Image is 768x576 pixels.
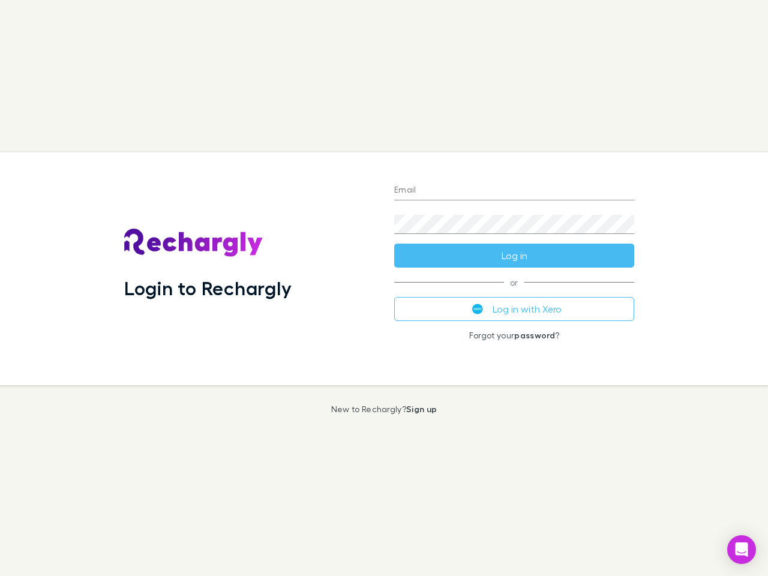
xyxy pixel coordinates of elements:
div: Open Intercom Messenger [727,535,756,564]
img: Xero's logo [472,304,483,314]
a: Sign up [406,404,437,414]
button: Log in [394,244,634,268]
img: Rechargly's Logo [124,229,263,257]
p: New to Rechargly? [331,404,437,414]
p: Forgot your ? [394,331,634,340]
button: Log in with Xero [394,297,634,321]
h1: Login to Rechargly [124,277,292,299]
a: password [514,330,555,340]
